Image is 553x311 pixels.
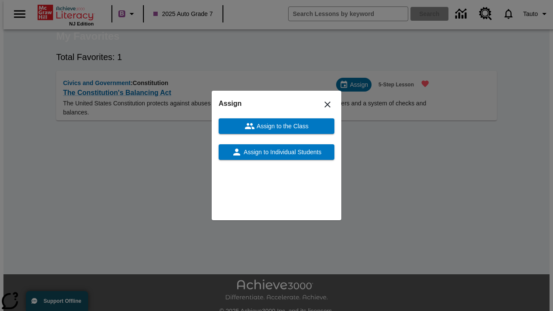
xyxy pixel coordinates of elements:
button: Assign to Individual Students [219,144,334,160]
span: Assign to the Class [255,122,308,131]
h6: Assign [219,98,334,110]
button: Close [317,94,338,115]
span: Assign to Individual Students [242,148,321,157]
button: Assign to the Class [219,118,334,134]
